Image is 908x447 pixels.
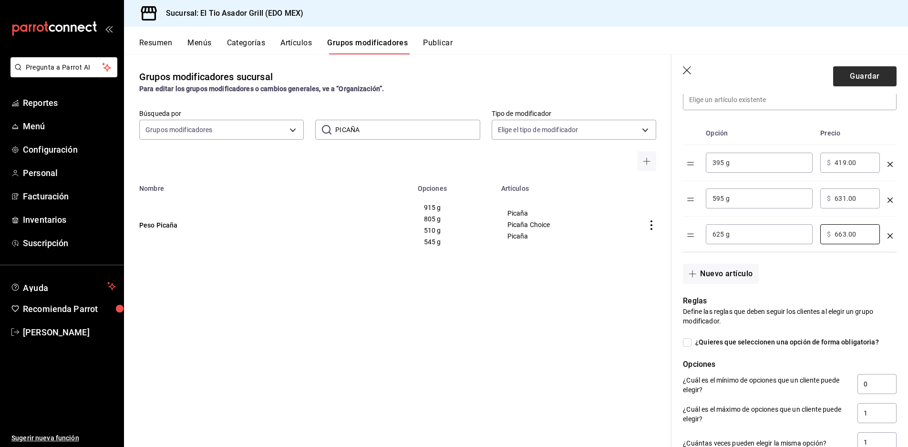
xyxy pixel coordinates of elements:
a: Pregunta a Parrot AI [7,69,117,79]
label: Tipo de modificador [492,110,656,117]
span: Elige el tipo de modificador [498,125,578,135]
span: Ayuda [23,281,103,292]
span: Configuración [23,143,116,156]
span: $ [827,195,831,202]
div: Grupos modificadores sucursal [139,70,273,84]
th: Precio [816,122,884,145]
button: Categorías [227,38,266,54]
button: Peso Picaña [139,220,254,230]
p: Reglas [683,295,897,307]
button: actions [647,220,656,230]
span: 545 g [424,239,484,245]
span: Menú [23,120,116,133]
button: Publicar [423,38,453,54]
th: Nombre [124,179,412,192]
span: Inventarios [23,213,116,226]
button: Menús [187,38,211,54]
table: simple table [124,179,671,257]
span: Sugerir nueva función [11,433,116,443]
span: Suscripción [23,237,116,249]
strong: Para editar los grupos modificadores o cambios generales, ve a “Organización”. [139,85,384,93]
span: Picaña Choice [507,221,619,228]
span: [PERSON_NAME] [23,326,116,339]
span: $ [827,159,831,166]
button: Artículos [280,38,312,54]
span: Reportes [23,96,116,109]
button: Resumen [139,38,172,54]
button: Guardar [833,66,897,86]
th: Opción [702,122,816,145]
h3: Sucursal: El Tio Asador Grill (EDO MEX) [158,8,303,19]
input: Buscar [335,120,480,139]
span: 915 g [424,204,484,211]
span: Picaña [507,233,619,239]
span: Grupos modificadores [145,125,213,135]
p: Define las reglas que deben seguir los clientes al elegir un grupo modificador. [683,307,897,326]
span: Pregunta a Parrot AI [26,62,103,73]
table: optionsTable [683,122,897,252]
button: Pregunta a Parrot AI [10,57,117,77]
span: 805 g [424,216,484,222]
span: Personal [23,166,116,179]
button: open_drawer_menu [105,25,113,32]
span: ¿Quieres que seleccionen una opción de forma obligatoria? [691,337,879,347]
label: Búsqueda por [139,110,304,117]
th: Opciones [412,179,495,192]
span: 510 g [424,227,484,234]
span: Recomienda Parrot [23,302,116,315]
p: Opciones [683,359,897,370]
span: Picaña [507,210,619,217]
div: navigation tabs [139,38,908,54]
button: Nuevo artículo [683,264,758,284]
p: ¿Cuál es el máximo de opciones que un cliente puede elegir? [683,405,850,424]
span: $ [827,231,831,238]
input: Elige un artículo existente [683,90,896,110]
th: Artículos [495,179,631,192]
button: Grupos modificadores [327,38,408,54]
p: ¿Cuál es el mínimo de opciones que un cliente puede elegir? [683,375,850,395]
span: Facturación [23,190,116,203]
